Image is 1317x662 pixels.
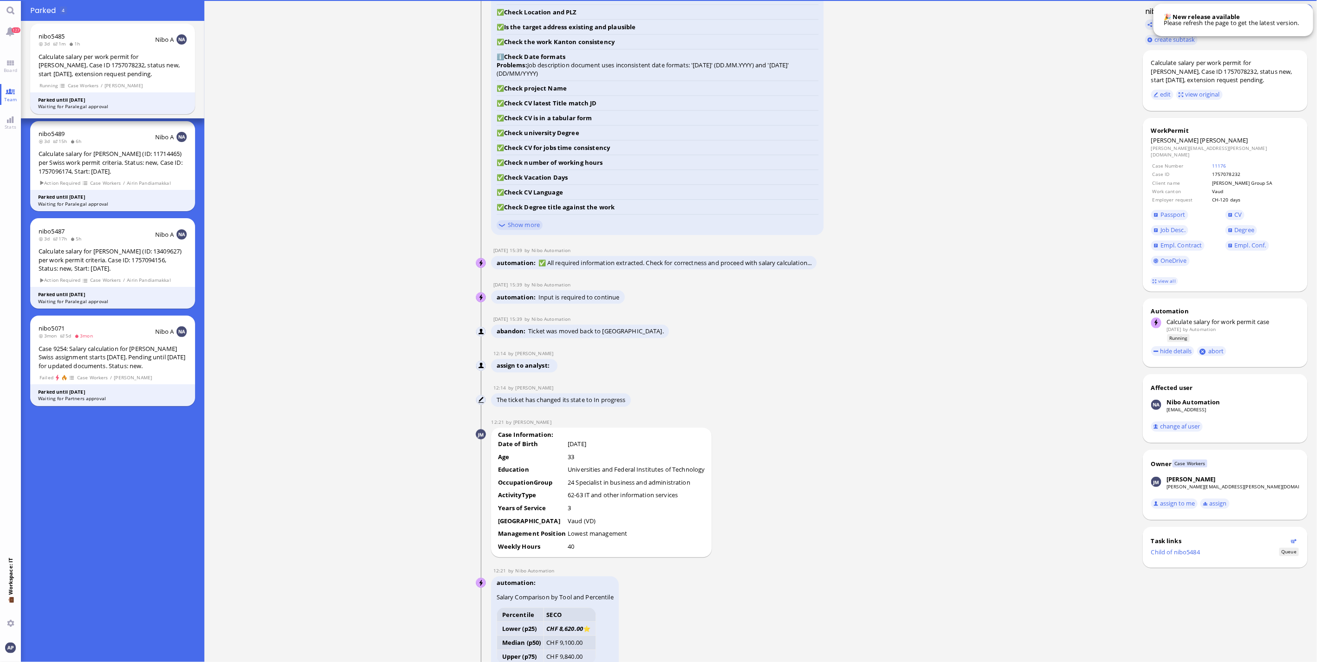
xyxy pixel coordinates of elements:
div: Waiting for Paralegal approval [38,201,187,208]
b: Case Information: [497,428,555,440]
span: nibo5485 [39,32,65,40]
span: Nibo A [155,230,174,239]
td: ActivityType [498,490,566,502]
strong: Check CV latest Title match JD [504,99,597,107]
runbook-parameter-view: 40 [568,542,574,551]
div: Nibo Automation [1166,398,1220,406]
span: 12:14 [493,350,508,357]
span: 💼 Workspace: IT [7,595,14,616]
strong: Upper (p75) [502,652,537,661]
strong: Check number of working hours [504,158,603,167]
td: Work canton [1152,188,1211,195]
span: Empl. Contract [1160,241,1202,249]
span: Job Desc. [1160,226,1186,234]
span: Case Workers [90,276,121,284]
button: assign to me [1151,499,1198,509]
span: / [100,82,103,90]
span: [DATE] 15:39 [493,247,524,253]
td: Date of Birth [498,439,566,451]
a: Empl. Conf. [1225,240,1269,251]
span: / [110,374,112,382]
button: Copy ticket nibo5485 link to clipboard [1145,19,1157,30]
span: 5h [70,235,85,242]
span: Failed [39,374,53,382]
span: janet.mathews@bluelakelegal.com [515,350,553,357]
a: nibo5487 [39,227,65,235]
span: 5d [60,332,74,339]
span: Nibo A [155,327,174,336]
span: by [524,316,532,322]
strong: Check CV Language [504,188,563,196]
span: automation@bluelakelegal.com [1190,326,1216,332]
span: [DATE] 15:39 [493,316,524,322]
td: [GEOGRAPHIC_DATA] [498,516,566,528]
td: Vaud [1212,188,1298,195]
div: WorkPermit [1151,126,1299,135]
th: Percentile [497,608,544,622]
a: 11176 [1212,162,1226,169]
span: by [1183,326,1188,332]
strong: Problems: [497,61,527,69]
strong: Is the target address existing and plausible [504,23,636,31]
span: assign to analyst [497,361,552,370]
runbook-parameter-view: Universities and Federal Institutes of Technology [568,465,705,474]
img: Nibo Automation [476,578,486,588]
td: Education [498,465,566,477]
div: Parked until [DATE] [38,97,187,104]
div: Calculate salary for [PERSON_NAME] (ID: 11714465) per Swiss work permit criteria. Status: new, Ca... [39,149,187,175]
strong: 🎉 New release available [1164,13,1240,21]
span: janet.mathews@bluelakelegal.com [515,384,553,391]
td: Management Position [498,529,566,541]
span: Case Workers [90,179,121,187]
span: Nibo A [155,35,174,44]
span: 3mon [39,332,60,339]
img: Nibo Automation [476,327,486,337]
span: 12:21 [491,419,506,425]
td: OccupationGroup [498,478,566,490]
span: 6h [70,138,85,144]
div: Parked until [DATE] [38,291,187,298]
td: Years of Service [498,503,566,515]
a: Degree [1225,225,1257,235]
a: Child of nibo5484 [1151,548,1200,556]
span: [PERSON_NAME] [1151,136,1199,144]
div: [PERSON_NAME] [1166,475,1216,483]
td: Employer request [1152,196,1211,203]
span: The ticket has changed its state to In progress [497,396,626,404]
strong: Check Date formats [504,52,565,61]
button: edit [1151,90,1174,100]
div: Affected user [1151,383,1193,392]
strong: Median (p50) [502,638,541,647]
span: Airin Pandiamakkal [127,179,171,187]
img: NA [177,34,187,45]
span: 17h [53,235,70,242]
button: change af user [1151,422,1203,432]
span: by [508,567,516,574]
span: 3d [39,235,53,242]
runbook-parameter-view: Lowest management [568,529,627,538]
span: Stats [2,123,19,130]
span: by [508,384,516,391]
button: view original [1176,90,1223,100]
div: Calculate salary per work permit for [PERSON_NAME], Case ID 1757078232, status new, start [DATE],... [39,52,187,78]
span: 12:21 [493,567,508,574]
img: NA [177,326,187,337]
span: Parked [30,5,59,16]
div: Waiting for Paralegal approval [38,103,187,110]
a: CV [1225,210,1245,220]
td: Weekly Hours [498,542,566,554]
span: Status [1279,548,1298,556]
td: CH-120 days [1212,196,1298,203]
span: 3d [39,138,53,144]
div: Parked until [DATE] [38,194,187,201]
img: Janet Mathews [476,395,486,405]
strong: Check CV is in a tabular form [504,114,592,122]
span: [PERSON_NAME] [114,374,152,382]
span: Case Workers [67,82,99,90]
div: Waiting for Partners approval [38,395,187,402]
span: Running [1167,334,1190,342]
a: OneDrive [1151,256,1190,266]
runbook-parameter-view: 33 [568,453,574,461]
span: Action Required [39,276,81,284]
span: by [506,419,513,425]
